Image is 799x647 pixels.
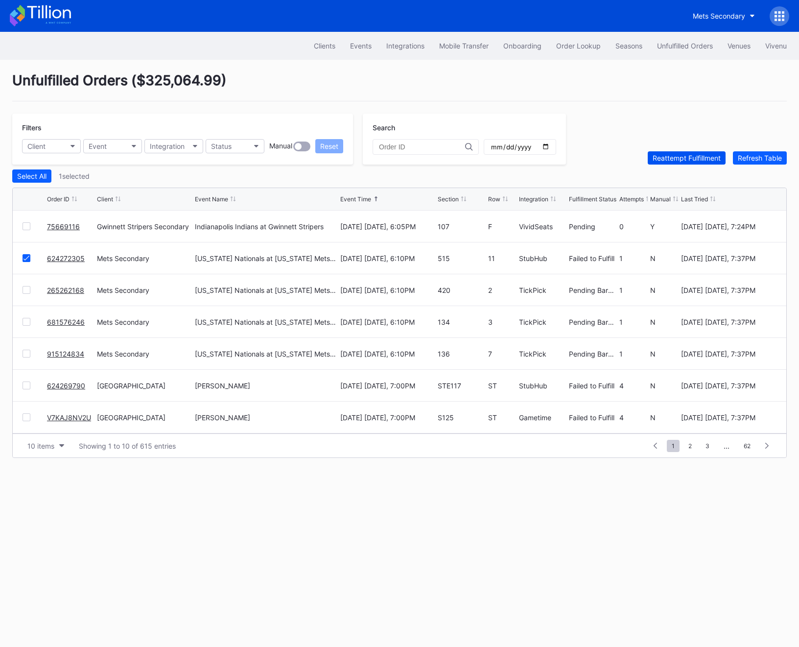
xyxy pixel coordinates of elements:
div: 11 [488,254,517,263]
div: [DATE] [DATE], 6:05PM [340,222,436,231]
div: Order Lookup [556,42,601,50]
div: [DATE] [DATE], 7:24PM [681,222,776,231]
div: Mets Secondary [97,350,192,358]
div: 0 [619,222,648,231]
div: Client [97,195,113,203]
button: Client [22,139,81,153]
div: Filters [22,123,343,132]
span: 2 [683,440,697,452]
button: Onboarding [496,37,549,55]
div: [US_STATE] Nationals at [US_STATE] Mets (Pop-Up Home Run Apple Giveaway) [195,350,338,358]
div: Mets Secondary [97,254,192,263]
div: [DATE] [DATE], 7:37PM [681,350,776,358]
div: N [650,350,679,358]
button: Status [206,139,264,153]
div: [DATE] [DATE], 7:37PM [681,413,776,422]
div: Events [350,42,372,50]
div: Mets Secondary [97,286,192,294]
div: 515 [438,254,485,263]
div: Refresh Table [738,154,782,162]
button: Events [343,37,379,55]
div: N [650,286,679,294]
div: Order ID [47,195,70,203]
div: Unfulfilled Orders ( $325,064.99 ) [12,72,787,101]
div: Integration [150,142,185,150]
button: Integration [144,139,203,153]
div: N [650,413,679,422]
button: Integrations [379,37,432,55]
div: Section [438,195,459,203]
button: Refresh Table [733,151,787,165]
button: Vivenu [758,37,794,55]
div: TickPick [519,286,566,294]
div: [DATE] [DATE], 7:37PM [681,286,776,294]
div: [DATE] [DATE], 7:00PM [340,413,436,422]
input: Order ID [379,143,465,151]
div: Pending Barcode Validation [569,350,616,358]
div: Venues [728,42,751,50]
div: Search [373,123,556,132]
div: 2 [488,286,517,294]
div: Seasons [615,42,642,50]
a: V7KAJ8NV2U [47,413,91,422]
button: Clients [306,37,343,55]
div: [DATE] [DATE], 6:10PM [340,318,436,326]
a: Order Lookup [549,37,608,55]
button: 10 items [23,439,69,453]
div: Gametime [519,413,566,422]
div: ... [716,442,737,450]
div: 1 [619,254,648,263]
div: Unfulfilled Orders [657,42,713,50]
div: [US_STATE] Nationals at [US_STATE] Mets (Pop-Up Home Run Apple Giveaway) [195,286,338,294]
div: VividSeats [519,222,566,231]
a: 624269790 [47,382,85,390]
div: 136 [438,350,485,358]
div: Vivenu [765,42,787,50]
button: Unfulfilled Orders [650,37,720,55]
button: Reset [315,139,343,153]
div: 107 [438,222,485,231]
div: Event Name [195,195,228,203]
div: 7 [488,350,517,358]
div: 1 [619,350,648,358]
div: Last Tried [681,195,708,203]
div: Integrations [386,42,424,50]
div: Event Time [340,195,371,203]
div: Integration [519,195,548,203]
div: Event [89,142,107,150]
div: Manual [269,142,292,151]
div: Failed to Fulfill [569,254,616,263]
div: [DATE] [DATE], 7:37PM [681,382,776,390]
div: Reattempt Fulfillment [653,154,721,162]
button: Mobile Transfer [432,37,496,55]
button: Venues [720,37,758,55]
div: [DATE] [DATE], 6:10PM [340,286,436,294]
div: [DATE] [DATE], 7:00PM [340,382,436,390]
div: Manual [650,195,671,203]
div: [PERSON_NAME] [195,382,250,390]
div: Showing 1 to 10 of 615 entries [79,442,176,450]
div: 10 items [27,442,54,450]
div: [DATE] [DATE], 6:10PM [340,350,436,358]
a: 265262168 [47,286,84,294]
div: 420 [438,286,485,294]
div: Reset [320,142,338,150]
span: 3 [701,440,714,452]
div: Gwinnett Stripers Secondary [97,222,192,231]
div: ST [488,382,517,390]
button: Seasons [608,37,650,55]
div: Select All [17,172,47,180]
div: Client [27,142,46,150]
div: Fulfillment Status [569,195,616,203]
div: [DATE] [DATE], 6:10PM [340,254,436,263]
div: 1 [619,286,648,294]
a: 915124834 [47,350,84,358]
span: 1 [667,440,680,452]
div: [US_STATE] Nationals at [US_STATE] Mets (Pop-Up Home Run Apple Giveaway) [195,318,338,326]
div: 134 [438,318,485,326]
